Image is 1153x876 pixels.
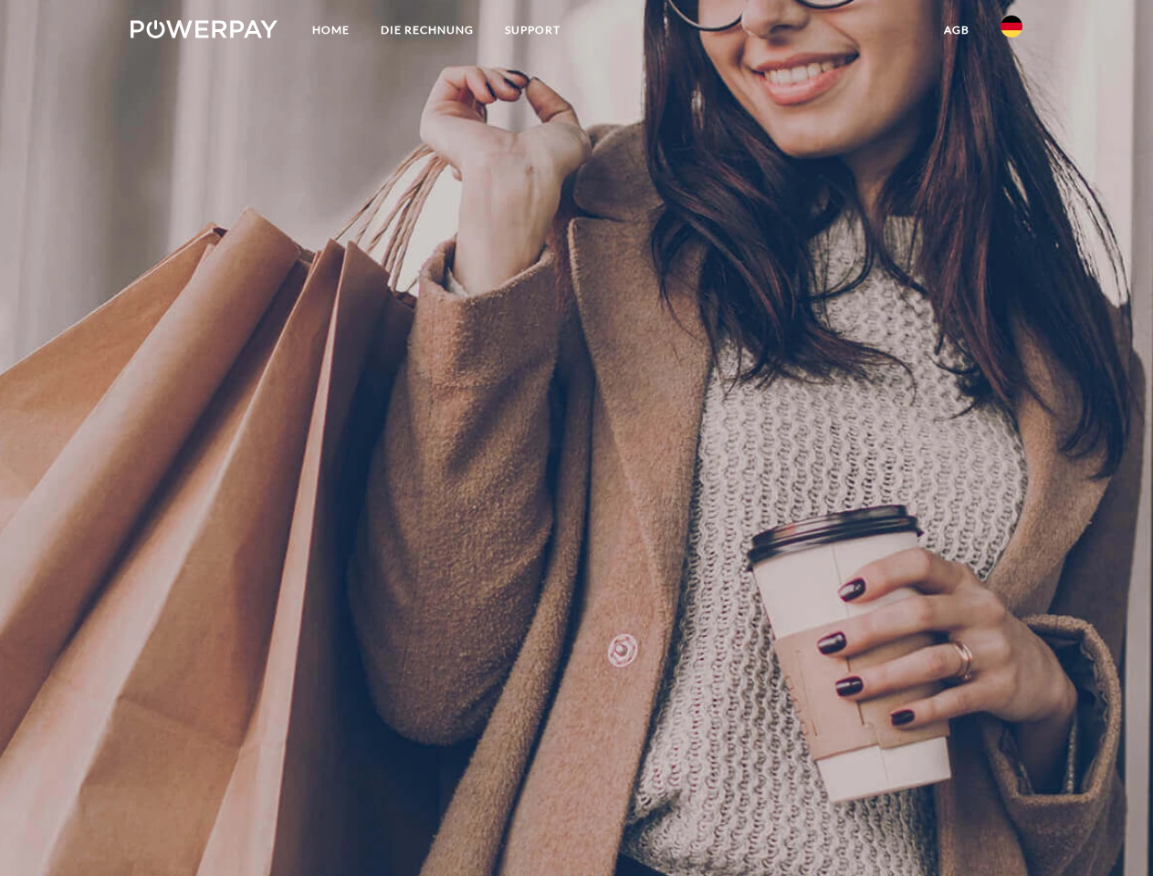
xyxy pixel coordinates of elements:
[131,20,278,38] img: logo-powerpay-white.svg
[1001,16,1022,37] img: de
[489,14,576,47] a: SUPPORT
[365,14,489,47] a: DIE RECHNUNG
[297,14,365,47] a: Home
[928,14,985,47] a: agb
